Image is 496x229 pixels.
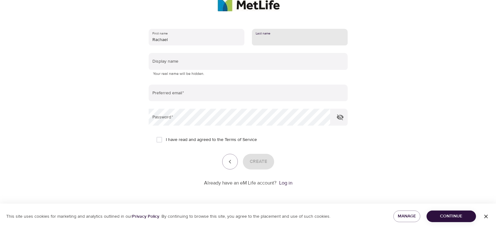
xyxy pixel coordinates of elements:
a: Privacy Policy [132,214,159,219]
button: Manage [393,211,420,222]
p: Your real name will be hidden. [153,71,343,77]
button: Continue [427,211,476,222]
p: Already have an eM Life account? [204,180,277,187]
span: Manage [398,212,415,220]
a: Terms of Service [225,137,257,143]
span: I have read and agreed to the [166,137,257,143]
span: Continue [432,212,471,220]
a: Log in [279,180,292,186]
